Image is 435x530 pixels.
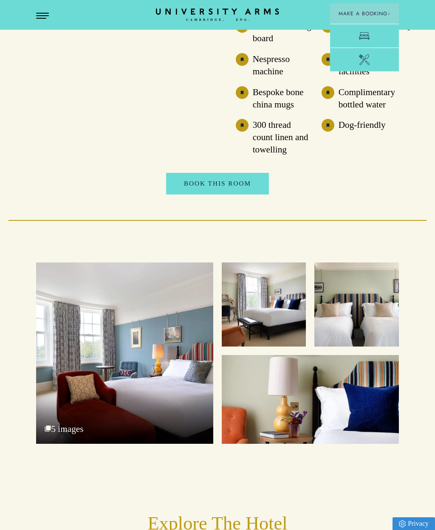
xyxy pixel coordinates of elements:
[339,86,399,111] h3: Complimentary bottled water
[339,119,386,131] h3: Dog-friendly
[236,119,249,132] img: image-e94e5ce88bee53a709c97330e55750c953861461-40x40-svg
[387,12,390,15] img: Arrow icon
[253,119,313,156] h3: 300 thread count linen and towelling
[156,8,279,22] a: Home
[339,10,390,17] span: Make a Booking
[236,86,249,99] img: image-e94e5ce88bee53a709c97330e55750c953861461-40x40-svg
[330,3,399,24] button: Make a BookingArrow icon
[399,520,406,527] img: Privacy
[36,13,49,20] button: Open Menu
[393,517,435,530] a: Privacy
[253,53,313,78] h3: Nespresso machine
[236,53,249,66] img: image-e94e5ce88bee53a709c97330e55750c953861461-40x40-svg
[253,20,313,45] h3: Iron and ironing board
[322,119,334,132] img: image-e94e5ce88bee53a709c97330e55750c953861461-40x40-svg
[322,53,334,66] img: image-e94e5ce88bee53a709c97330e55750c953861461-40x40-svg
[322,86,334,99] img: image-e94e5ce88bee53a709c97330e55750c953861461-40x40-svg
[253,86,313,111] h3: Bespoke bone china mugs
[166,173,269,195] a: Book This Room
